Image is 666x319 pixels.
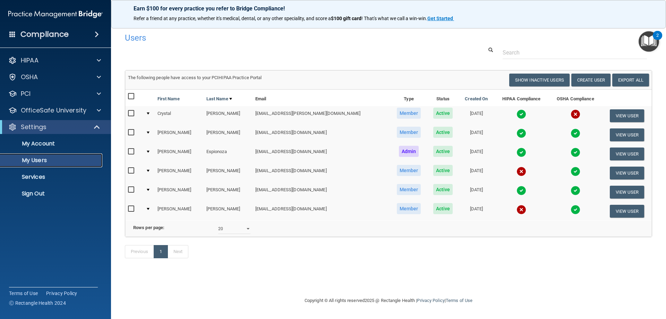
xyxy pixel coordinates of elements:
[516,205,526,215] img: cross.ca9f0e7f.svg
[459,202,494,220] td: [DATE]
[20,30,69,39] h4: Compliance
[21,56,39,65] p: HIPAA
[9,300,66,307] span: Ⓒ Rectangle Health 2024
[204,144,253,163] td: Espionoza
[612,74,649,86] a: Export All
[516,167,526,176] img: cross.ca9f0e7f.svg
[361,16,427,21] span: ! That's what we call a win-win.
[155,183,204,202] td: [PERSON_NAME]
[5,157,99,164] p: My Users
[397,203,421,214] span: Member
[133,225,164,230] b: Rows per page:
[427,90,459,106] th: Status
[253,90,390,106] th: Email
[21,73,38,81] p: OSHA
[433,203,453,214] span: Active
[21,123,46,131] p: Settings
[9,290,38,297] a: Terms of Use
[571,148,580,157] img: tick.e7d51cea.svg
[134,16,331,21] span: Refer a friend at any practice, whether it's medical, dental, or any other speciality, and score a
[459,125,494,144] td: [DATE]
[571,205,580,215] img: tick.e7d51cea.svg
[8,56,101,65] a: HIPAA
[128,75,262,80] span: The following people have access to your PCIHIPAA Practice Portal
[21,90,31,98] p: PCI
[446,298,472,303] a: Terms of Use
[610,148,644,160] button: View User
[125,33,428,42] h4: Users
[639,31,659,52] button: Open Resource Center, 2 new notifications
[8,7,103,21] img: PMB logo
[253,183,390,202] td: [EMAIL_ADDRESS][DOMAIN_NAME]
[253,106,390,125] td: [EMAIL_ADDRESS][PERSON_NAME][DOMAIN_NAME]
[134,5,643,12] p: Earn $100 for every practice you refer to Bridge Compliance!
[5,190,99,197] p: Sign Out
[253,144,390,163] td: [EMAIL_ADDRESS][DOMAIN_NAME]
[610,109,644,122] button: View User
[204,183,253,202] td: [PERSON_NAME]
[433,184,453,195] span: Active
[571,167,580,176] img: tick.e7d51cea.svg
[459,106,494,125] td: [DATE]
[5,174,99,181] p: Services
[204,202,253,220] td: [PERSON_NAME]
[397,184,421,195] span: Member
[427,16,453,21] strong: Get Started
[253,163,390,183] td: [EMAIL_ADDRESS][DOMAIN_NAME]
[390,90,427,106] th: Type
[204,163,253,183] td: [PERSON_NAME]
[204,106,253,125] td: [PERSON_NAME]
[204,125,253,144] td: [PERSON_NAME]
[549,90,602,106] th: OSHA Compliance
[155,125,204,144] td: [PERSON_NAME]
[155,106,204,125] td: Crystal
[8,106,101,115] a: OfficeSafe University
[459,144,494,163] td: [DATE]
[516,109,526,119] img: tick.e7d51cea.svg
[433,108,453,119] span: Active
[155,163,204,183] td: [PERSON_NAME]
[253,202,390,220] td: [EMAIL_ADDRESS][DOMAIN_NAME]
[656,35,659,44] div: 2
[399,146,419,157] span: Admin
[253,125,390,144] td: [EMAIL_ADDRESS][DOMAIN_NAME]
[155,144,204,163] td: [PERSON_NAME]
[397,127,421,138] span: Member
[465,95,488,103] a: Created On
[157,95,180,103] a: First Name
[503,46,647,59] input: Search
[459,163,494,183] td: [DATE]
[571,186,580,195] img: tick.e7d51cea.svg
[155,202,204,220] td: [PERSON_NAME]
[494,90,549,106] th: HIPAA Compliance
[433,165,453,176] span: Active
[610,167,644,179] button: View User
[8,123,101,131] a: Settings
[509,74,570,86] button: Show Inactive Users
[433,146,453,157] span: Active
[516,148,526,157] img: tick.e7d51cea.svg
[125,245,154,258] a: Previous
[516,128,526,138] img: tick.e7d51cea.svg
[571,109,580,119] img: cross.ca9f0e7f.svg
[331,16,361,21] strong: $100 gift card
[21,106,86,115] p: OfficeSafe University
[397,108,421,119] span: Member
[262,289,515,312] div: Copyright © All rights reserved 2025 @ Rectangle Health | |
[459,183,494,202] td: [DATE]
[516,186,526,195] img: tick.e7d51cea.svg
[46,290,77,297] a: Privacy Policy
[610,205,644,218] button: View User
[610,186,644,199] button: View User
[610,128,644,141] button: View User
[571,74,610,86] button: Create User
[427,16,454,21] a: Get Started
[433,127,453,138] span: Active
[397,165,421,176] span: Member
[154,245,168,258] a: 1
[5,140,99,147] p: My Account
[168,245,188,258] a: Next
[417,298,444,303] a: Privacy Policy
[8,90,101,98] a: PCI
[8,73,101,81] a: OSHA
